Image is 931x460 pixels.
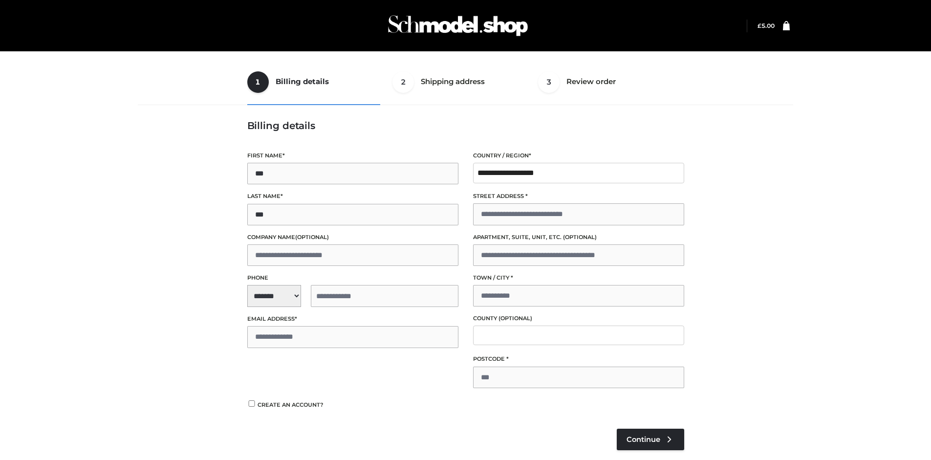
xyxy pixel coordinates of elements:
[247,314,458,324] label: Email address
[473,314,684,323] label: County
[473,354,684,364] label: Postcode
[247,233,458,242] label: Company name
[627,435,660,444] span: Continue
[473,273,684,283] label: Town / City
[385,6,531,45] img: Schmodel Admin 964
[247,120,684,131] h3: Billing details
[247,273,458,283] label: Phone
[247,192,458,201] label: Last name
[247,400,256,407] input: Create an account?
[563,234,597,241] span: (optional)
[758,22,775,29] bdi: 5.00
[473,233,684,242] label: Apartment, suite, unit, etc.
[473,192,684,201] label: Street address
[758,22,775,29] a: £5.00
[498,315,532,322] span: (optional)
[295,234,329,241] span: (optional)
[758,22,761,29] span: £
[473,151,684,160] label: Country / Region
[247,151,458,160] label: First name
[617,429,684,450] a: Continue
[258,401,324,408] span: Create an account?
